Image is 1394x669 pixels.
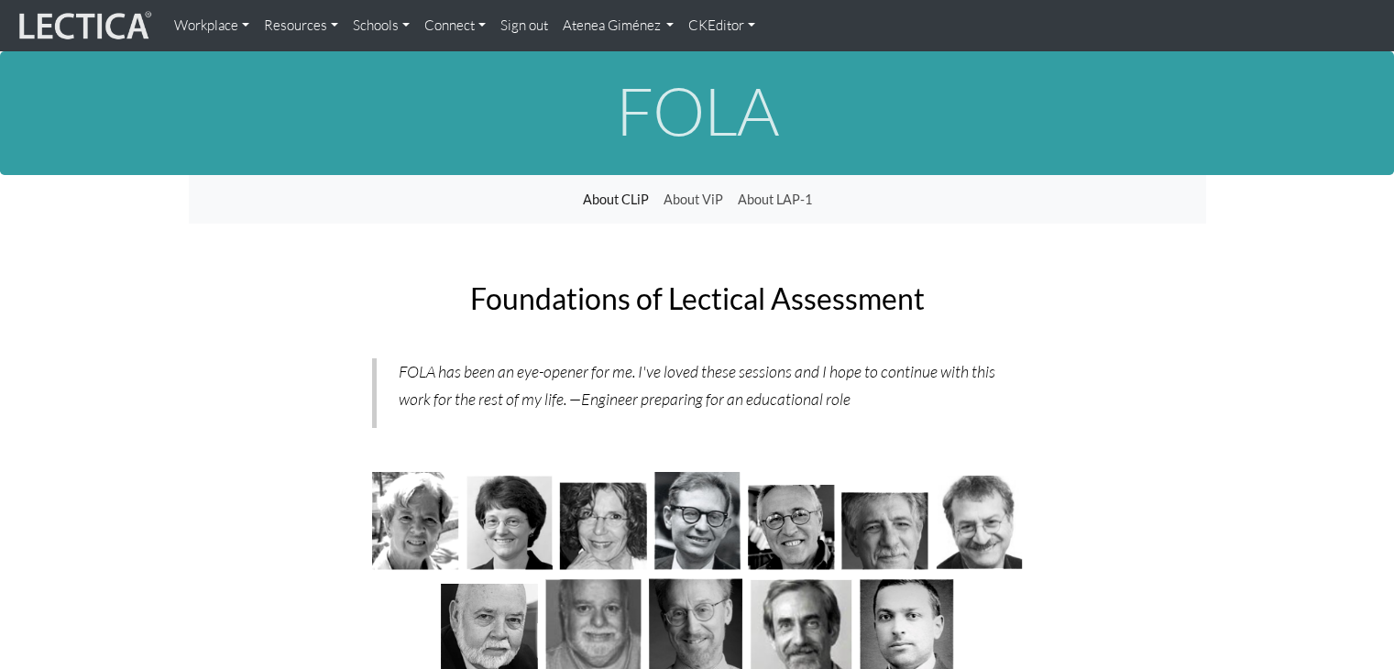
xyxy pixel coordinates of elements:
a: Sign out [493,7,555,44]
h1: FOLA [189,74,1206,147]
a: About ViP [656,182,730,217]
a: Connect [417,7,493,44]
h2: Foundations of Lectical Assessment [372,282,1023,314]
a: Atenea Giménez [555,7,682,44]
a: About CLiP [576,182,656,217]
p: FOLA has been an eye-opener for me. I've loved these sessions and I hope to continue with this wo... [399,358,1001,413]
img: lecticalive [15,8,152,43]
a: About LAP-1 [730,182,819,217]
a: Schools [346,7,417,44]
a: Resources [257,7,346,44]
a: Workplace [167,7,257,44]
a: CKEditor [681,7,763,44]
